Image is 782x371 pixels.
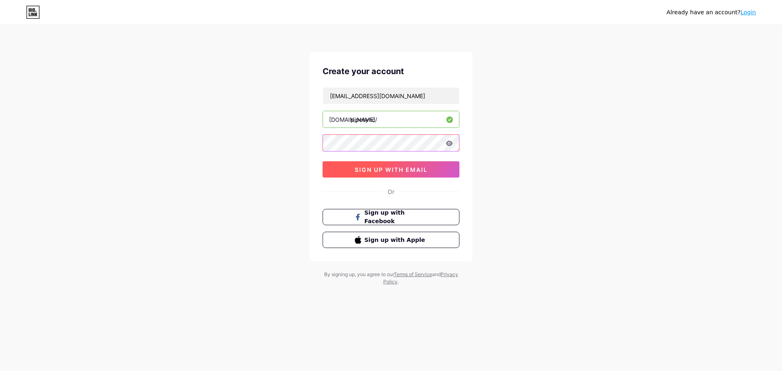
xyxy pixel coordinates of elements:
[394,271,432,277] a: Terms of Service
[740,9,756,15] a: Login
[322,271,460,285] div: By signing up, you agree to our and .
[355,166,428,173] span: sign up with email
[667,8,756,17] div: Already have an account?
[323,111,459,127] input: username
[329,115,377,124] div: [DOMAIN_NAME]/
[323,232,459,248] button: Sign up with Apple
[365,236,428,244] span: Sign up with Apple
[388,187,394,196] div: Or
[365,209,428,226] span: Sign up with Facebook
[323,65,459,77] div: Create your account
[323,88,459,104] input: Email
[323,209,459,225] button: Sign up with Facebook
[323,161,459,178] button: sign up with email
